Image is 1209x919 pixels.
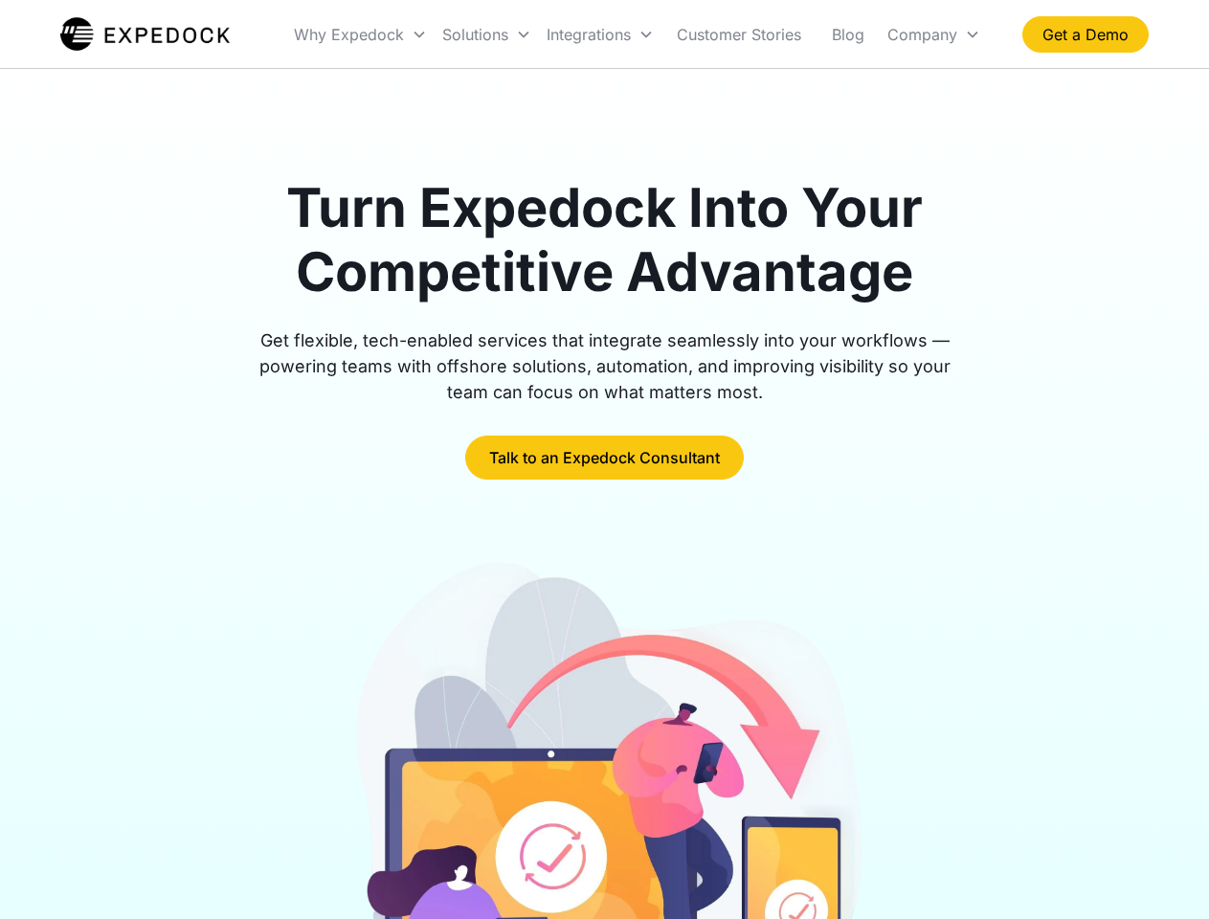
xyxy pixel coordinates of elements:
[661,2,817,67] a: Customer Stories
[286,2,435,67] div: Why Expedock
[60,15,230,54] a: home
[547,25,631,44] div: Integrations
[465,436,744,480] a: Talk to an Expedock Consultant
[435,2,539,67] div: Solutions
[60,15,230,54] img: Expedock Logo
[880,2,988,67] div: Company
[294,25,404,44] div: Why Expedock
[887,25,957,44] div: Company
[442,25,508,44] div: Solutions
[1022,16,1149,53] a: Get a Demo
[817,2,880,67] a: Blog
[1113,827,1209,919] iframe: Chat Widget
[237,176,973,304] h1: Turn Expedock Into Your Competitive Advantage
[539,2,661,67] div: Integrations
[237,327,973,405] div: Get flexible, tech-enabled services that integrate seamlessly into your workflows — powering team...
